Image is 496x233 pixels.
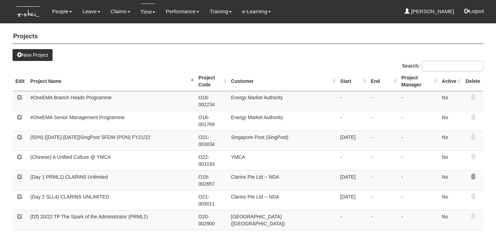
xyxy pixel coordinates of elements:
td: - [399,131,439,150]
h4: Projects [13,30,484,44]
td: - [368,111,399,131]
th: Active: activate to sort column ascending [439,71,462,91]
td: - [399,91,439,111]
td: (Day 1 PRML1) CLARINS Unlimited [27,170,196,190]
td: #OneEMA Branch Heads Programme [27,91,196,111]
a: Leave [82,3,100,20]
th: Project Manager: activate to sort column ascending [399,71,439,91]
input: Search: [422,61,483,71]
th: Delete [462,71,484,91]
th: Customer: activate to sort column ascending [228,71,338,91]
label: Search: [402,61,483,71]
th: End: activate to sort column ascending [368,71,399,91]
td: [DATE] [337,170,368,190]
td: YMCA [228,150,338,170]
td: - [337,150,368,170]
td: Energy Market Authority [228,111,338,131]
td: Energy Market Authority [228,91,338,111]
td: No [439,91,462,111]
td: - [368,170,399,190]
td: No [439,111,462,131]
td: O22-003193 [196,150,228,170]
td: - [399,150,439,170]
td: - [337,111,368,131]
td: [DATE] [337,190,368,210]
td: - [368,131,399,150]
td: (Day 2 SLL4) CLARINS UNLIMITED [27,190,196,210]
td: O18-002234 [196,91,228,111]
th: Project Code: activate to sort column ascending [196,71,228,91]
td: (50%) ([DATE]-[DATE])SingPost SFDW (PON) FY21/22 [27,131,196,150]
td: - [399,210,439,230]
td: - [368,210,399,230]
td: O21-003034 [196,131,228,150]
td: #OneEMA Senior Management Programme [27,111,196,131]
a: [PERSON_NAME] [404,3,454,20]
td: No [439,131,462,150]
td: - [368,190,399,210]
td: - [368,91,399,111]
a: Time [141,3,156,20]
a: Claims [111,3,130,20]
td: Clarins Pte Ltd -- NDA [228,190,338,210]
td: - [368,150,399,170]
a: New Project [13,49,53,61]
a: Performance [166,3,199,20]
td: O20-002900 [196,210,228,230]
td: No [439,210,462,230]
td: No [439,170,462,190]
td: O21-003011 [196,190,228,210]
td: - [337,210,368,230]
td: Clarins Pte Ltd -- NDA [228,170,338,190]
td: [DATE] [337,131,368,150]
td: [GEOGRAPHIC_DATA] ([GEOGRAPHIC_DATA]) [228,210,338,230]
a: e-Learning [242,3,271,20]
th: Edit [13,71,27,91]
button: Logout [459,3,489,20]
th: Start: activate to sort column ascending [337,71,368,91]
a: People [52,3,72,20]
td: - [399,190,439,210]
td: O19-002657 [196,170,228,190]
a: Training [210,3,232,20]
td: Singapore Post (SingPost) [228,131,338,150]
th: Project Name: activate to sort column descending [27,71,196,91]
td: - [399,111,439,131]
td: - [399,170,439,190]
td: - [337,91,368,111]
iframe: chat widget [467,205,489,226]
td: No [439,150,462,170]
td: (Chinese) A Unified Culture @ YMCA [27,150,196,170]
td: No [439,190,462,210]
td: O18-001769 [196,111,228,131]
td: (f2f) 20/22 TP The Spark of the Administrator (PRML1) [27,210,196,230]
